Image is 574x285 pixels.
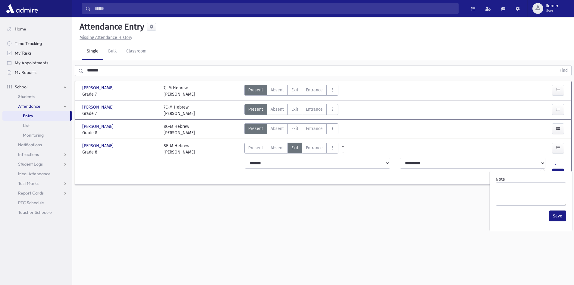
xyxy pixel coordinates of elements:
[5,2,39,14] img: AdmirePro
[82,43,103,60] a: Single
[2,39,72,48] a: Time Tracking
[2,48,72,58] a: My Tasks
[15,84,27,90] span: School
[2,92,72,101] a: Students
[18,200,44,205] span: PTC Schedule
[248,87,263,93] span: Present
[2,82,72,92] a: School
[2,159,72,169] a: Student Logs
[271,125,284,132] span: Absent
[164,123,195,136] div: 8C-M Hebrew [PERSON_NAME]
[91,3,458,14] input: Search
[248,106,263,112] span: Present
[306,125,323,132] span: Entrance
[2,150,72,159] a: Infractions
[306,145,323,151] span: Entrance
[244,104,338,117] div: AttTypes
[18,181,39,186] span: Test Marks
[77,22,144,32] h5: Attendance Entry
[306,106,323,112] span: Entrance
[82,85,115,91] span: [PERSON_NAME]
[244,143,338,155] div: AttTypes
[18,94,35,99] span: Students
[549,211,566,221] button: Save
[291,106,298,112] span: Exit
[15,60,48,65] span: My Appointments
[15,70,36,75] span: My Reports
[2,58,72,68] a: My Appointments
[2,179,72,188] a: Test Marks
[23,123,30,128] span: List
[103,43,121,60] a: Bulk
[77,35,132,40] a: Missing Attendance History
[2,101,72,111] a: Attendance
[18,142,42,147] span: Notifications
[291,125,298,132] span: Exit
[271,106,284,112] span: Absent
[15,26,26,32] span: Home
[82,130,158,136] span: Grade 8
[23,132,44,138] span: Monitoring
[18,161,43,167] span: Student Logs
[15,41,42,46] span: Time Tracking
[248,125,263,132] span: Present
[82,143,115,149] span: [PERSON_NAME]
[2,207,72,217] a: Teacher Schedule
[82,123,115,130] span: [PERSON_NAME]
[164,104,195,117] div: 7C-M Hebrew [PERSON_NAME]
[18,171,51,176] span: Meal Attendance
[2,169,72,179] a: Meal Attendance
[23,113,33,119] span: Entry
[2,68,72,77] a: My Reports
[164,143,195,155] div: 8F-M Hebrew [PERSON_NAME]
[2,111,70,121] a: Entry
[556,65,571,76] button: Find
[546,4,558,8] span: flerner
[546,8,558,13] span: User
[82,149,158,155] span: Grade 8
[2,198,72,207] a: PTC Schedule
[18,152,39,157] span: Infractions
[271,87,284,93] span: Absent
[2,130,72,140] a: Monitoring
[82,104,115,110] span: [PERSON_NAME]
[496,176,505,182] label: Note
[291,87,298,93] span: Exit
[18,210,52,215] span: Teacher Schedule
[15,50,32,56] span: My Tasks
[291,145,298,151] span: Exit
[121,43,151,60] a: Classroom
[244,123,338,136] div: AttTypes
[164,85,195,97] div: 7J-M Hebrew [PERSON_NAME]
[2,24,72,34] a: Home
[82,91,158,97] span: Grade 7
[2,121,72,130] a: List
[248,145,263,151] span: Present
[18,103,40,109] span: Attendance
[244,85,338,97] div: AttTypes
[82,110,158,117] span: Grade 7
[2,188,72,198] a: Report Cards
[271,145,284,151] span: Absent
[18,190,44,196] span: Report Cards
[306,87,323,93] span: Entrance
[80,35,132,40] u: Missing Attendance History
[2,140,72,150] a: Notifications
